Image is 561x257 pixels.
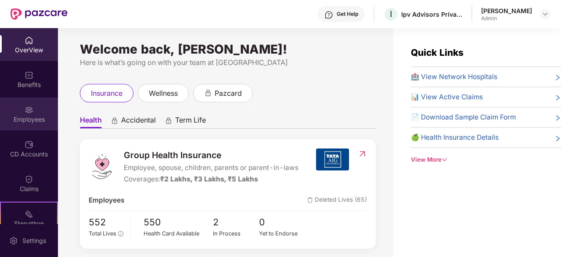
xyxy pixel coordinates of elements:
[124,163,298,173] span: Employee, spouse, children, parents or parent-in-laws
[324,11,333,19] img: svg+xml;base64,PHN2ZyBpZD0iSGVscC0zMngzMiIgeG1sbnM9Imh0dHA6Ly93d3cudzMub3JnLzIwMDAvc3ZnIiB3aWR0aD...
[121,116,156,128] span: Accidental
[442,157,447,163] span: down
[481,15,532,22] div: Admin
[215,88,242,99] span: pazcard
[554,114,561,123] span: right
[124,148,298,162] span: Group Health Insurance
[160,175,258,183] span: ₹2 Lakhs, ₹3 Lakhs, ₹5 Lakhs
[411,155,561,164] div: View More
[259,215,306,230] span: 0
[554,94,561,102] span: right
[411,132,499,143] span: 🍏 Health Insurance Details
[411,72,497,82] span: 🏥 View Network Hospitals
[144,215,213,230] span: 550
[165,116,173,124] div: animation
[337,11,358,18] div: Get Help
[554,134,561,143] span: right
[80,46,376,53] div: Welcome back, [PERSON_NAME]!
[213,215,259,230] span: 2
[149,88,178,99] span: wellness
[89,195,124,206] span: Employees
[25,71,33,80] img: svg+xml;base64,PHN2ZyBpZD0iQmVuZWZpdHMiIHhtbG5zPSJodHRwOi8vd3d3LnczLm9yZy8yMDAwL3N2ZyIgd2lkdGg9Ij...
[144,229,213,238] div: Health Card Available
[124,174,298,185] div: Coverages:
[25,175,33,184] img: svg+xml;base64,PHN2ZyBpZD0iQ2xhaW0iIHhtbG5zPSJodHRwOi8vd3d3LnczLm9yZy8yMDAwL3N2ZyIgd2lkdGg9IjIwIi...
[390,9,392,19] span: I
[259,229,306,238] div: Yet to Endorse
[175,116,206,128] span: Term Life
[25,105,33,114] img: svg+xml;base64,PHN2ZyBpZD0iRW1wbG95ZWVzIiB4bWxucz0iaHR0cDovL3d3dy53My5vcmcvMjAwMC9zdmciIHdpZHRoPS...
[542,11,549,18] img: svg+xml;base64,PHN2ZyBpZD0iRHJvcGRvd24tMzJ4MzIiIHhtbG5zPSJodHRwOi8vd3d3LnczLm9yZy8yMDAwL3N2ZyIgd2...
[25,36,33,45] img: svg+xml;base64,PHN2ZyBpZD0iSG9tZSIgeG1sbnM9Imh0dHA6Ly93d3cudzMub3JnLzIwMDAvc3ZnIiB3aWR0aD0iMjAiIG...
[11,8,68,20] img: New Pazcare Logo
[25,140,33,149] img: svg+xml;base64,PHN2ZyBpZD0iQ0RfQWNjb3VudHMiIGRhdGEtbmFtZT0iQ0QgQWNjb3VudHMiIHhtbG5zPSJodHRwOi8vd3...
[411,112,516,123] span: 📄 Download Sample Claim Form
[401,10,463,18] div: Ipv Advisors Private Limited
[25,210,33,218] img: svg+xml;base64,PHN2ZyB4bWxucz0iaHR0cDovL3d3dy53My5vcmcvMjAwMC9zdmciIHdpZHRoPSIyMSIgaGVpZ2h0PSIyMC...
[89,230,116,237] span: Total Lives
[554,73,561,82] span: right
[89,215,123,230] span: 552
[411,92,483,102] span: 📊 View Active Claims
[307,195,367,206] span: Deleted Lives (65)
[111,116,119,124] div: animation
[91,88,122,99] span: insurance
[20,236,49,245] div: Settings
[1,219,57,228] div: Stepathon
[316,148,349,170] img: insurerIcon
[89,153,115,180] img: logo
[307,197,313,203] img: deleteIcon
[118,231,123,236] span: info-circle
[80,116,102,128] span: Health
[204,89,212,97] div: animation
[213,229,259,238] div: In Process
[80,57,376,68] div: Here is what’s going on with your team at [GEOGRAPHIC_DATA]
[358,149,367,158] img: RedirectIcon
[411,47,464,58] span: Quick Links
[9,236,18,245] img: svg+xml;base64,PHN2ZyBpZD0iU2V0dGluZy0yMHgyMCIgeG1sbnM9Imh0dHA6Ly93d3cudzMub3JnLzIwMDAvc3ZnIiB3aW...
[481,7,532,15] div: [PERSON_NAME]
